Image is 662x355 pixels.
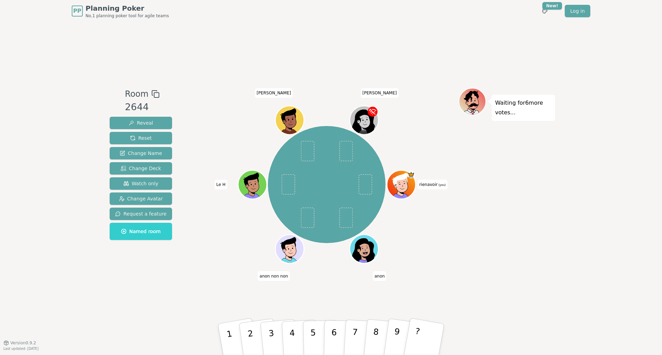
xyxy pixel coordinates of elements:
span: (you) [438,184,446,187]
span: Room [125,88,148,100]
button: Change Avatar [110,192,172,205]
span: PP [73,7,81,15]
button: Version0.9.2 [3,340,36,346]
span: Click to change your name [255,88,293,98]
span: Click to change your name [361,88,399,98]
a: Log in [565,5,590,17]
span: Change Name [120,150,162,157]
span: Watch only [123,180,159,187]
div: 2644 [125,100,159,114]
button: Click to change your avatar [388,171,414,198]
span: rienavoir is the host [408,171,415,178]
span: Request a feature [115,210,167,217]
span: Version 0.9.2 [10,340,36,346]
span: Change Avatar [119,195,163,202]
span: Click to change your name [418,180,448,189]
p: Waiting for 6 more votes... [495,98,552,117]
button: Change Deck [110,162,172,175]
button: Named room [110,223,172,240]
button: Request a feature [110,208,172,220]
a: PPPlanning PokerNo.1 planning poker tool for agile teams [72,3,169,19]
button: Reveal [110,117,172,129]
span: No.1 planning poker tool for agile teams [86,13,169,19]
span: Reset [130,135,152,142]
span: Click to change your name [258,271,290,281]
span: Change Deck [121,165,161,172]
span: Planning Poker [86,3,169,13]
button: New! [539,5,551,17]
span: Reveal [129,119,153,126]
button: Reset [110,132,172,144]
button: Change Name [110,147,172,159]
span: Click to change your name [373,271,387,281]
div: New! [542,2,562,10]
button: Watch only [110,177,172,190]
span: Named room [121,228,161,235]
span: Last updated: [DATE] [3,347,39,351]
span: Click to change your name [214,180,227,189]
